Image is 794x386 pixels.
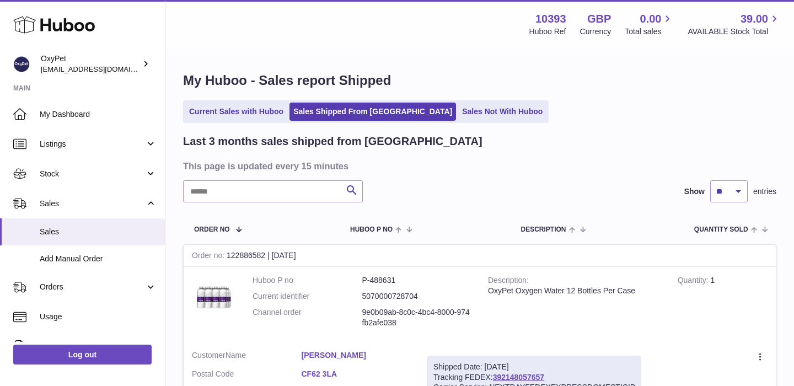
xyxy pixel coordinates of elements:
[529,26,566,37] div: Huboo Ref
[183,134,482,149] h2: Last 3 months sales shipped from [GEOGRAPHIC_DATA]
[185,103,287,121] a: Current Sales with Huboo
[302,369,411,379] a: CF62 3LA
[458,103,546,121] a: Sales Not With Huboo
[40,282,145,292] span: Orders
[580,26,611,37] div: Currency
[13,56,30,72] img: info@oxypet.co.uk
[183,160,774,172] h3: This page is updated every 15 minutes
[678,276,711,287] strong: Quantity
[13,345,152,364] a: Log out
[40,199,145,209] span: Sales
[688,26,781,37] span: AVAILABLE Stock Total
[741,12,768,26] span: 39.00
[40,312,157,322] span: Usage
[184,245,776,267] div: 122886582 | [DATE]
[587,12,611,26] strong: GBP
[41,65,162,73] span: [EMAIL_ADDRESS][DOMAIN_NAME]
[192,351,226,360] span: Customer
[40,139,145,149] span: Listings
[302,350,411,361] a: [PERSON_NAME]
[521,226,566,233] span: Description
[192,369,302,382] dt: Postal Code
[40,109,157,120] span: My Dashboard
[253,291,362,302] dt: Current identifier
[350,226,393,233] span: Huboo P no
[253,275,362,286] dt: Huboo P no
[362,307,472,328] dd: 9e0b09ab-8c0c-4bc4-8000-974fb2afe038
[40,169,145,179] span: Stock
[362,275,472,286] dd: P-488631
[41,53,140,74] div: OxyPet
[640,12,662,26] span: 0.00
[488,276,529,287] strong: Description
[362,291,472,302] dd: 5070000728704
[289,103,456,121] a: Sales Shipped From [GEOGRAPHIC_DATA]
[194,226,230,233] span: Order No
[625,26,674,37] span: Total sales
[192,350,302,363] dt: Name
[192,275,236,319] img: 103931662034097.jpg
[192,251,227,262] strong: Order no
[40,254,157,264] span: Add Manual Order
[753,186,776,197] span: entries
[684,186,705,197] label: Show
[253,307,362,328] dt: Channel order
[183,72,776,89] h1: My Huboo - Sales report Shipped
[493,373,544,382] a: 392148057657
[694,226,748,233] span: Quantity Sold
[688,12,781,37] a: 39.00 AVAILABLE Stock Total
[535,12,566,26] strong: 10393
[669,267,776,342] td: 1
[40,341,145,352] span: Invoicing and Payments
[488,286,661,296] div: OxyPet Oxygen Water 12 Bottles Per Case
[40,227,157,237] span: Sales
[433,362,635,372] div: Shipped Date: [DATE]
[625,12,674,37] a: 0.00 Total sales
